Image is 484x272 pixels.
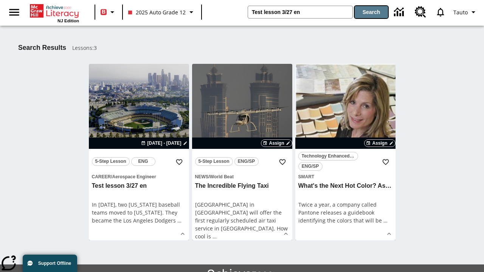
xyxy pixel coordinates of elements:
[92,201,186,224] div: In [DATE], two [US_STATE] baseball teams moved to [US_STATE]. They became the Los Angeles Dodgers
[431,2,450,22] a: Notifications
[30,3,79,19] a: Home
[210,174,234,179] span: World Beat
[364,139,395,147] button: Assign Choose Dates
[389,2,410,23] a: Data Center
[95,158,126,165] span: 5-Step Lesson
[18,44,66,52] h1: Search Results
[302,162,319,170] span: ENG/SP
[453,8,468,16] span: Tauto
[92,174,111,179] span: Career
[298,174,315,179] span: Smart
[383,228,395,240] button: Show Details
[195,174,209,179] span: News
[125,5,199,19] button: Class: 2025 Auto Grade 12, Select your class
[295,64,396,240] div: lesson details
[355,6,388,18] button: Search
[199,158,230,165] span: 5-Step Lesson
[92,157,130,166] button: 5-Step Lesson
[195,172,289,181] span: Topic: News/World Beat
[298,201,392,224] div: Twice a year, a company called Pantone releases a guidebook identifying the colors that will be
[298,162,323,171] button: ENG/SP
[57,19,79,23] span: NJ Edition
[23,255,77,272] button: Support Offline
[234,157,259,166] button: ENG/SP
[276,155,289,169] button: Add to Favorites
[30,3,79,23] div: Home
[72,44,97,52] span: Lessons : 3
[192,64,292,240] div: lesson details
[140,140,189,147] button: Aug 18 - Aug 18 Choose Dates
[92,182,186,190] h3: Test lesson 3/27 en
[195,201,289,240] div: [GEOGRAPHIC_DATA] in [GEOGRAPHIC_DATA] will offer the first regularly scheduled air taxi service ...
[269,140,284,147] span: Assign
[195,157,233,166] button: 5-Step Lesson
[298,182,392,190] h3: What's the Next Hot Color? Ask Pantone
[3,1,25,23] button: Open side menu
[177,228,188,240] button: Show Details
[98,5,120,19] button: Boost Class color is red. Change class color
[298,172,392,181] span: Topic: Smart/null
[92,172,186,181] span: Topic: Career/Aerospace Engineer
[410,2,431,22] a: Resource Center, Will open in new tab
[147,140,181,147] span: [DATE] - [DATE]
[172,155,186,169] button: Add to Favorites
[209,174,210,179] span: /
[261,139,292,147] button: Assign Choose Dates
[195,182,289,190] h3: The Incredible Flying Taxi
[248,6,352,18] input: search field
[372,140,387,147] span: Assign
[112,174,156,179] span: Aerospace Engineer
[280,228,292,240] button: Show Details
[302,152,355,160] span: Technology Enhanced Item
[298,152,358,161] button: Technology Enhanced Item
[131,157,155,166] button: ENG
[128,8,186,16] span: 2025 Auto Grade 12
[238,158,255,165] span: ENG/SP
[379,155,392,169] button: Add to Favorites
[177,217,181,224] span: …
[89,64,189,240] div: lesson details
[111,174,112,179] span: /
[383,217,388,224] span: …
[102,7,105,17] span: B
[450,5,481,19] button: Profile/Settings
[38,261,71,266] span: Support Offline
[138,158,148,165] span: ENG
